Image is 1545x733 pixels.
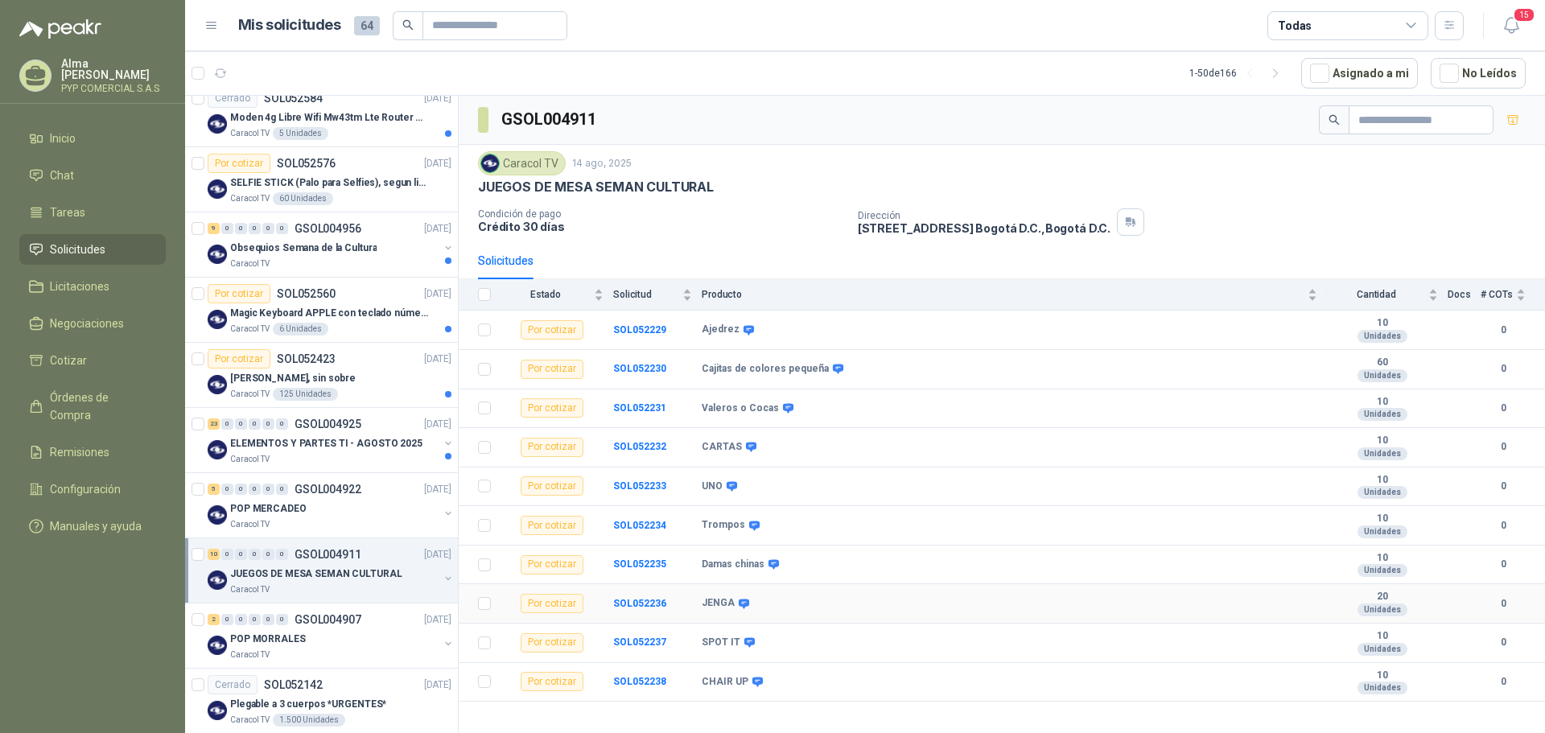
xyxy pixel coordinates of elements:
p: [DATE] [424,612,451,628]
span: search [1329,114,1340,126]
div: Solicitudes [478,252,534,270]
p: [DATE] [424,286,451,302]
th: Docs [1448,279,1481,311]
p: GSOL004925 [295,418,361,430]
p: SOL052560 [277,288,336,299]
p: Caracol TV [230,192,270,205]
a: Manuales y ayuda [19,511,166,542]
p: Condición de pago [478,208,845,220]
p: [DATE] [424,482,451,497]
span: Licitaciones [50,278,109,295]
span: Producto [702,289,1304,300]
img: Company Logo [208,570,227,590]
div: Unidades [1358,486,1407,499]
div: 0 [249,223,261,234]
p: Caracol TV [230,453,270,466]
div: Por cotizar [521,438,583,457]
div: Unidades [1358,603,1407,616]
img: Company Logo [208,245,227,264]
img: Company Logo [208,114,227,134]
b: 10 [1327,630,1438,643]
img: Company Logo [208,179,227,199]
p: Caracol TV [230,518,270,531]
a: SOL052236 [613,598,666,609]
div: 125 Unidades [273,388,338,401]
div: Por cotizar [208,349,270,369]
b: SOL052235 [613,558,666,570]
div: Por cotizar [521,555,583,574]
b: Cajitas de colores pequeña [702,363,829,376]
a: Órdenes de Compra [19,382,166,430]
div: Por cotizar [521,594,583,613]
a: Configuración [19,474,166,504]
div: Cerrado [208,675,257,694]
th: Solicitud [613,279,702,311]
a: Solicitudes [19,234,166,265]
b: SOL052230 [613,363,666,374]
p: Caracol TV [230,583,270,596]
p: SOL052423 [277,353,336,364]
a: SOL052233 [613,480,666,492]
div: Por cotizar [521,633,583,653]
b: 10 [1327,513,1438,525]
p: Caracol TV [230,127,270,140]
span: Configuración [50,480,121,498]
p: Plegable a 3 cuerpos *URGENTES* [230,697,386,712]
b: 0 [1481,401,1526,416]
div: 0 [276,484,288,495]
a: Por cotizarSOL052560[DATE] Company LogoMagic Keyboard APPLE con teclado númerico en Español Plate... [185,278,458,343]
a: SOL052231 [613,402,666,414]
p: Crédito 30 días [478,220,845,233]
div: 10 [208,549,220,560]
span: Solicitud [613,289,679,300]
div: 0 [262,549,274,560]
p: PYP COMERCIAL S.A.S [61,84,166,93]
div: Unidades [1358,369,1407,382]
div: 0 [221,484,233,495]
img: Company Logo [208,505,227,525]
span: Manuales y ayuda [50,517,142,535]
span: # COTs [1481,289,1513,300]
p: [PERSON_NAME], sin sobre [230,371,356,386]
div: Unidades [1358,525,1407,538]
a: Por cotizarSOL052423[DATE] Company Logo[PERSON_NAME], sin sobreCaracol TV125 Unidades [185,343,458,408]
a: SOL052232 [613,441,666,452]
img: Company Logo [208,701,227,720]
div: Por cotizar [521,672,583,691]
b: 0 [1481,596,1526,612]
p: GSOL004911 [295,549,361,560]
a: SOL052237 [613,636,666,648]
b: 0 [1481,479,1526,494]
div: Por cotizar [521,476,583,496]
span: Tareas [50,204,85,221]
b: Ajedrez [702,323,740,336]
b: Valeros o Cocas [702,402,779,415]
h3: GSOL004911 [501,107,599,132]
p: Alma [PERSON_NAME] [61,58,166,80]
div: Por cotizar [208,154,270,173]
div: 0 [276,549,288,560]
div: 0 [249,614,261,625]
p: POP MERCADEO [230,501,307,517]
a: SOL052238 [613,676,666,687]
b: 60 [1327,356,1438,369]
div: 0 [235,223,247,234]
span: Remisiones [50,443,109,461]
a: Por cotizarSOL052576[DATE] Company LogoSELFIE STICK (Palo para Selfies), segun link adjuntoCaraco... [185,147,458,212]
p: SOL052584 [264,93,323,104]
p: GSOL004956 [295,223,361,234]
p: SOL052576 [277,158,336,169]
div: 0 [221,418,233,430]
p: JUEGOS DE MESA SEMAN CULTURAL [230,566,402,582]
span: Órdenes de Compra [50,389,150,424]
div: Unidades [1358,447,1407,460]
span: Estado [501,289,591,300]
a: Remisiones [19,437,166,467]
p: [DATE] [424,91,451,106]
b: 0 [1481,557,1526,572]
div: 0 [235,614,247,625]
div: 0 [221,549,233,560]
span: Cotizar [50,352,87,369]
div: Caracol TV [478,151,566,175]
